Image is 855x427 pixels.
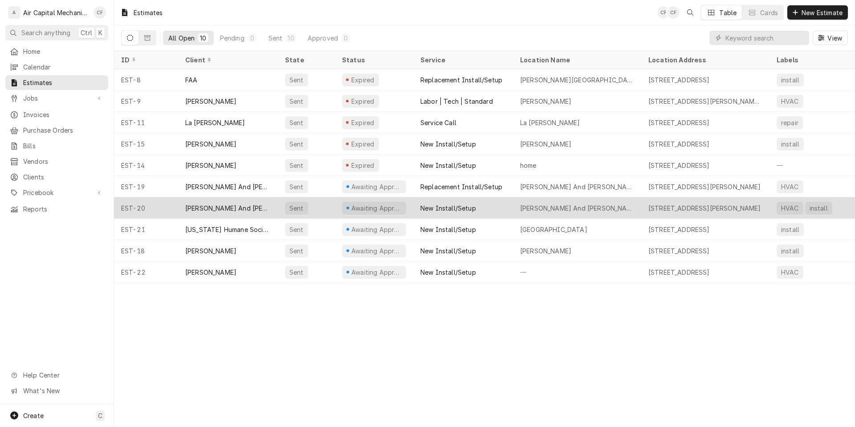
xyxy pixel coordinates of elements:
div: Charles Faure's Avatar [667,6,680,19]
div: Cards [760,8,778,17]
div: New Install/Setup [420,225,476,234]
div: [PERSON_NAME] [185,97,236,106]
div: Client [185,55,269,65]
div: Service [420,55,504,65]
span: Reports [23,204,104,214]
div: Sent [289,225,305,234]
span: View [826,33,844,43]
div: Sent [289,161,305,170]
div: [PERSON_NAME] And [PERSON_NAME] [520,203,634,213]
div: Sent [289,75,305,85]
div: New Install/Setup [420,268,476,277]
div: A [8,6,20,19]
a: Estimates [5,75,108,90]
div: [STREET_ADDRESS] [648,225,710,234]
div: [PERSON_NAME] [520,97,571,106]
div: — [513,261,641,283]
div: Charles Faure's Avatar [657,6,670,19]
div: Sent [269,33,283,43]
div: [PERSON_NAME] [185,161,236,170]
div: CF [657,6,670,19]
div: EST-9 [114,90,178,112]
div: Service Call [420,118,456,127]
div: [STREET_ADDRESS][PERSON_NAME][PERSON_NAME][PERSON_NAME] [648,97,762,106]
div: EST-18 [114,240,178,261]
span: Search anything [21,28,70,37]
span: C [98,411,102,420]
div: 10 [200,33,206,43]
span: Create [23,412,44,419]
a: Go to Help Center [5,368,108,382]
div: Sent [289,268,305,277]
div: install [780,139,800,149]
div: [PERSON_NAME] [185,246,236,256]
div: Status [342,55,404,65]
div: Pending [220,33,244,43]
div: [PERSON_NAME] And [PERSON_NAME] [185,182,271,191]
div: Table [719,8,737,17]
span: Clients [23,172,104,182]
button: Open search [683,5,697,20]
span: Invoices [23,110,104,119]
div: Sent [289,118,305,127]
a: Go to Pricebook [5,185,108,200]
div: [STREET_ADDRESS] [648,118,710,127]
div: [PERSON_NAME] [520,246,571,256]
div: New Install/Setup [420,203,476,213]
button: Search anythingCtrlK [5,25,108,41]
div: [PERSON_NAME] [185,139,236,149]
div: Replacement Install/Setup [420,75,502,85]
div: La [PERSON_NAME] [185,118,245,127]
span: Calendar [23,62,104,72]
span: Vendors [23,157,104,166]
div: FAA [185,75,197,85]
div: Replacement Install/Setup [420,182,502,191]
a: Home [5,44,108,59]
div: EST-8 [114,69,178,90]
div: 0 [343,33,349,43]
div: Expired [350,97,375,106]
div: Awaiting Approval [350,203,403,213]
div: Charles Faure's Avatar [94,6,106,19]
div: Sent [289,246,305,256]
div: Sent [289,182,305,191]
div: EST-22 [114,261,178,283]
div: install [809,203,829,213]
span: New Estimate [800,8,844,17]
div: ID [121,55,169,65]
div: HVAC [780,203,800,213]
div: EST-11 [114,112,178,133]
button: New Estimate [787,5,848,20]
span: Pricebook [23,188,90,197]
div: repair [780,118,799,127]
div: State [285,55,328,65]
a: Reports [5,202,108,216]
div: [STREET_ADDRESS] [648,139,710,149]
div: Awaiting Approval [350,268,403,277]
input: Keyword search [725,31,805,45]
div: Sent [289,97,305,106]
div: EST-14 [114,155,178,176]
div: Expired [350,139,375,149]
div: HVAC [780,97,800,106]
div: install [780,246,800,256]
span: Estimates [23,78,104,87]
div: [STREET_ADDRESS] [648,246,710,256]
span: Help Center [23,370,103,380]
div: [PERSON_NAME] And [PERSON_NAME] [520,182,634,191]
div: [US_STATE] Humane Society [185,225,271,234]
div: Expired [350,161,375,170]
div: Sent [289,139,305,149]
div: CF [667,6,680,19]
div: [STREET_ADDRESS] [648,161,710,170]
div: install [780,75,800,85]
button: View [813,31,848,45]
div: install [780,225,800,234]
a: Invoices [5,107,108,122]
span: K [98,28,102,37]
a: Purchase Orders [5,123,108,138]
a: Go to Jobs [5,91,108,106]
div: [STREET_ADDRESS][PERSON_NAME] [648,182,761,191]
div: Location Name [520,55,632,65]
a: Clients [5,170,108,184]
